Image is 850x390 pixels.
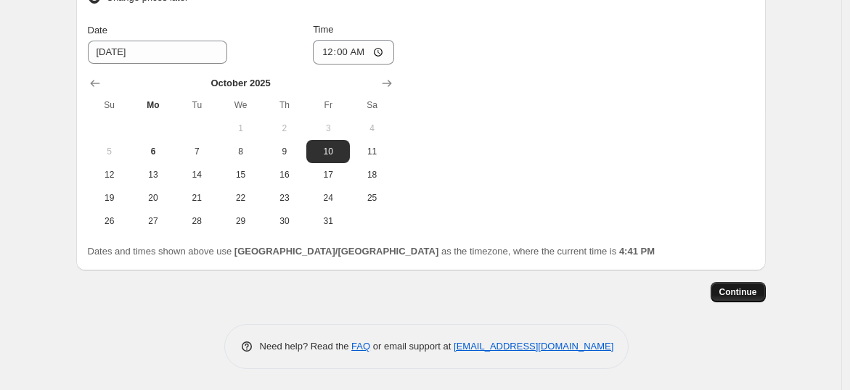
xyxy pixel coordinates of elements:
span: 9 [269,146,301,157]
span: 23 [269,192,301,204]
button: Saturday October 11 2025 [350,140,393,163]
b: [GEOGRAPHIC_DATA]/[GEOGRAPHIC_DATA] [234,246,438,257]
a: [EMAIL_ADDRESS][DOMAIN_NAME] [454,341,613,352]
span: 5 [94,146,126,157]
span: Sa [356,99,388,111]
span: Tu [181,99,213,111]
button: Thursday October 2 2025 [263,117,306,140]
span: 12 [94,169,126,181]
span: 14 [181,169,213,181]
button: Wednesday October 8 2025 [218,140,262,163]
span: 28 [181,215,213,227]
input: 10/6/2025 [88,41,227,64]
button: Friday October 17 2025 [306,163,350,186]
span: Time [313,24,333,35]
button: Monday October 27 2025 [131,209,175,233]
th: Wednesday [218,94,262,117]
button: Thursday October 16 2025 [263,163,306,186]
button: Sunday October 26 2025 [88,209,131,233]
span: Th [269,99,301,111]
span: 8 [224,146,256,157]
th: Sunday [88,94,131,117]
span: 17 [312,169,344,181]
span: 29 [224,215,256,227]
span: Su [94,99,126,111]
span: or email support at [370,341,454,352]
button: Thursday October 9 2025 [263,140,306,163]
th: Thursday [263,94,306,117]
span: 1 [224,123,256,134]
button: Today Monday October 6 2025 [131,140,175,163]
button: Monday October 13 2025 [131,163,175,186]
button: Monday October 20 2025 [131,186,175,209]
span: 16 [269,169,301,181]
button: Thursday October 23 2025 [263,186,306,209]
button: Show previous month, September 2025 [85,73,105,94]
span: Continue [719,286,757,298]
span: 31 [312,215,344,227]
button: Show next month, November 2025 [377,73,397,94]
span: 19 [94,192,126,204]
span: 21 [181,192,213,204]
button: Friday October 31 2025 [306,209,350,233]
span: 15 [224,169,256,181]
button: Sunday October 12 2025 [88,163,131,186]
button: Saturday October 4 2025 [350,117,393,140]
button: Tuesday October 28 2025 [175,209,218,233]
span: Need help? Read the [260,341,352,352]
span: 22 [224,192,256,204]
th: Tuesday [175,94,218,117]
button: Saturday October 25 2025 [350,186,393,209]
span: 13 [137,169,169,181]
span: 24 [312,192,344,204]
button: Tuesday October 7 2025 [175,140,218,163]
button: Saturday October 18 2025 [350,163,393,186]
button: Tuesday October 21 2025 [175,186,218,209]
button: Friday October 3 2025 [306,117,350,140]
button: Wednesday October 22 2025 [218,186,262,209]
span: 30 [269,215,301,227]
button: Continue [711,282,766,302]
th: Saturday [350,94,393,117]
span: We [224,99,256,111]
button: Friday October 24 2025 [306,186,350,209]
button: Friday October 10 2025 [306,140,350,163]
button: Wednesday October 1 2025 [218,117,262,140]
button: Wednesday October 15 2025 [218,163,262,186]
span: 11 [356,146,388,157]
span: 26 [94,215,126,227]
span: Mo [137,99,169,111]
span: 6 [137,146,169,157]
b: 4:41 PM [619,246,655,257]
a: FAQ [351,341,370,352]
button: Sunday October 19 2025 [88,186,131,209]
th: Friday [306,94,350,117]
button: Tuesday October 14 2025 [175,163,218,186]
span: 2 [269,123,301,134]
button: Sunday October 5 2025 [88,140,131,163]
span: Dates and times shown above use as the timezone, where the current time is [88,246,655,257]
span: 4 [356,123,388,134]
span: 18 [356,169,388,181]
span: 20 [137,192,169,204]
input: 12:00 [313,40,394,65]
span: 3 [312,123,344,134]
span: 10 [312,146,344,157]
span: 7 [181,146,213,157]
button: Thursday October 30 2025 [263,209,306,233]
th: Monday [131,94,175,117]
span: 27 [137,215,169,227]
span: Date [88,25,107,36]
span: 25 [356,192,388,204]
button: Wednesday October 29 2025 [218,209,262,233]
span: Fr [312,99,344,111]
